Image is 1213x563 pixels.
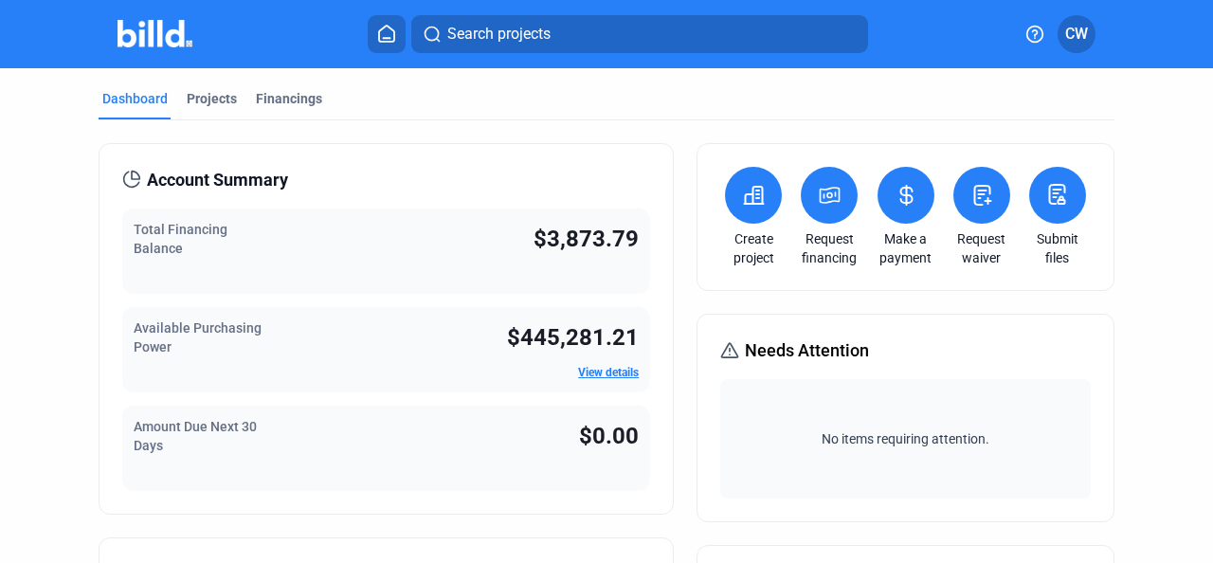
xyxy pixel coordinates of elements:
[534,226,639,252] span: $3,873.79
[447,23,551,45] span: Search projects
[873,229,939,267] a: Make a payment
[134,320,262,354] span: Available Purchasing Power
[256,89,322,108] div: Financings
[578,366,639,379] a: View details
[745,337,869,364] span: Needs Attention
[507,324,639,351] span: $445,281.21
[102,89,168,108] div: Dashboard
[118,20,192,47] img: Billd Company Logo
[134,222,227,256] span: Total Financing Balance
[1058,15,1095,53] button: CW
[134,419,257,453] span: Amount Due Next 30 Days
[147,167,288,193] span: Account Summary
[579,423,639,449] span: $0.00
[411,15,868,53] button: Search projects
[187,89,237,108] div: Projects
[1065,23,1088,45] span: CW
[949,229,1015,267] a: Request waiver
[728,429,1083,448] span: No items requiring attention.
[720,229,787,267] a: Create project
[1024,229,1091,267] a: Submit files
[796,229,862,267] a: Request financing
